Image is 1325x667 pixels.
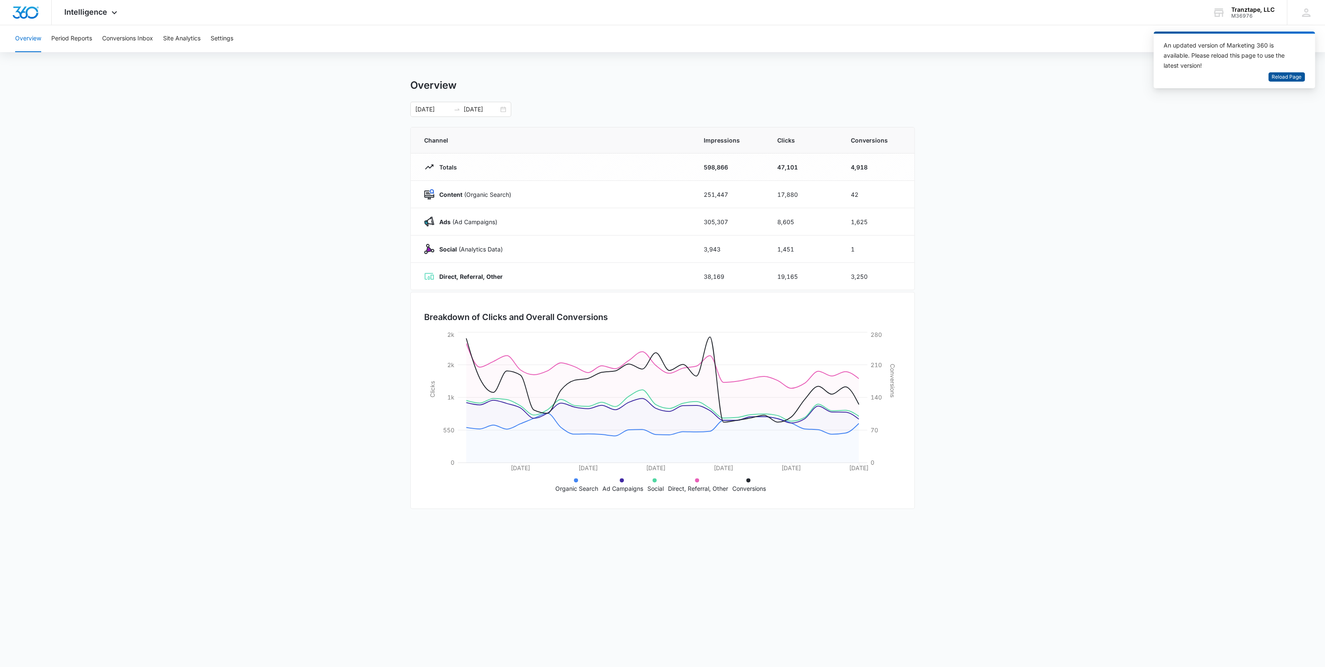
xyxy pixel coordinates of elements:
td: 4,918 [841,154,914,181]
strong: Social [439,246,457,253]
button: Period Reports [51,25,92,52]
tspan: Conversions [889,364,896,397]
tspan: 0 [451,459,454,466]
td: 47,101 [767,154,841,181]
tspan: Clicks [429,381,436,397]
div: An updated version of Marketing 360 is available. Please reload this page to use the latest version! [1164,40,1295,71]
strong: Direct, Referral, Other [439,273,503,280]
p: Totals [434,163,457,172]
span: to [454,106,460,113]
tspan: 2k [447,331,454,338]
td: 3,943 [694,236,767,263]
p: (Organic Search) [434,190,511,199]
img: Content [424,189,434,199]
h1: Overview [410,79,457,92]
td: 1,451 [767,236,841,263]
td: 598,866 [694,154,767,181]
p: Organic Search [555,484,598,493]
p: (Ad Campaigns) [434,217,497,226]
tspan: 280 [871,331,882,338]
span: Clicks [777,136,831,145]
tspan: [DATE] [511,464,530,471]
img: Ads [424,217,434,227]
input: End date [464,105,499,114]
p: Social [647,484,664,493]
tspan: [DATE] [578,464,598,471]
tspan: 1k [447,394,454,401]
p: Ad Campaigns [602,484,643,493]
div: account id [1231,13,1275,19]
td: 8,605 [767,208,841,236]
p: Direct, Referral, Other [668,484,728,493]
strong: Content [439,191,462,198]
tspan: 140 [871,394,882,401]
span: swap-right [454,106,460,113]
td: 42 [841,181,914,208]
tspan: 2k [447,361,454,368]
button: Conversions Inbox [102,25,153,52]
tspan: 550 [443,426,454,433]
td: 17,880 [767,181,841,208]
tspan: [DATE] [714,464,733,471]
p: Conversions [732,484,766,493]
tspan: 0 [871,459,874,466]
button: Reload Page [1268,72,1305,82]
span: Channel [424,136,684,145]
button: Settings [211,25,233,52]
span: Intelligence [64,8,107,16]
td: 19,165 [767,263,841,290]
tspan: [DATE] [849,464,868,471]
strong: Ads [439,218,451,225]
td: 3,250 [841,263,914,290]
button: Site Analytics [163,25,201,52]
button: Overview [15,25,41,52]
td: 38,169 [694,263,767,290]
span: Conversions [851,136,901,145]
td: 305,307 [694,208,767,236]
div: account name [1231,6,1275,13]
p: (Analytics Data) [434,245,503,254]
tspan: [DATE] [646,464,665,471]
h3: Breakdown of Clicks and Overall Conversions [424,311,608,323]
img: Social [424,244,434,254]
tspan: [DATE] [781,464,801,471]
td: 1 [841,236,914,263]
tspan: 70 [871,426,878,433]
span: Impressions [704,136,757,145]
td: 1,625 [841,208,914,236]
input: Start date [415,105,450,114]
td: 251,447 [694,181,767,208]
tspan: 210 [871,361,882,368]
span: Reload Page [1272,73,1301,81]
